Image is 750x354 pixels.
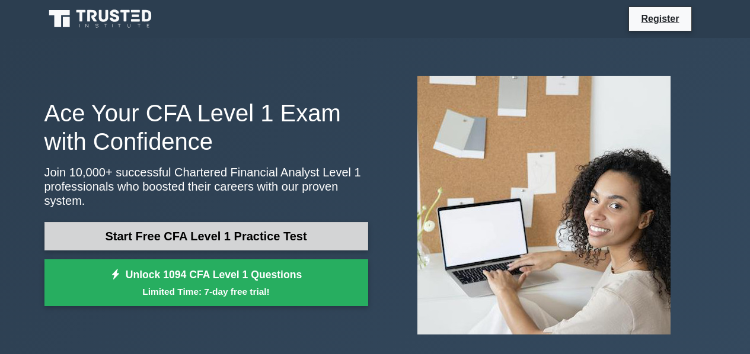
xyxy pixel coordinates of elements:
[44,99,368,156] h1: Ace Your CFA Level 1 Exam with Confidence
[44,222,368,250] a: Start Free CFA Level 1 Practice Test
[44,165,368,208] p: Join 10,000+ successful Chartered Financial Analyst Level 1 professionals who boosted their caree...
[44,259,368,307] a: Unlock 1094 CFA Level 1 QuestionsLimited Time: 7-day free trial!
[634,11,686,26] a: Register
[59,285,353,298] small: Limited Time: 7-day free trial!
